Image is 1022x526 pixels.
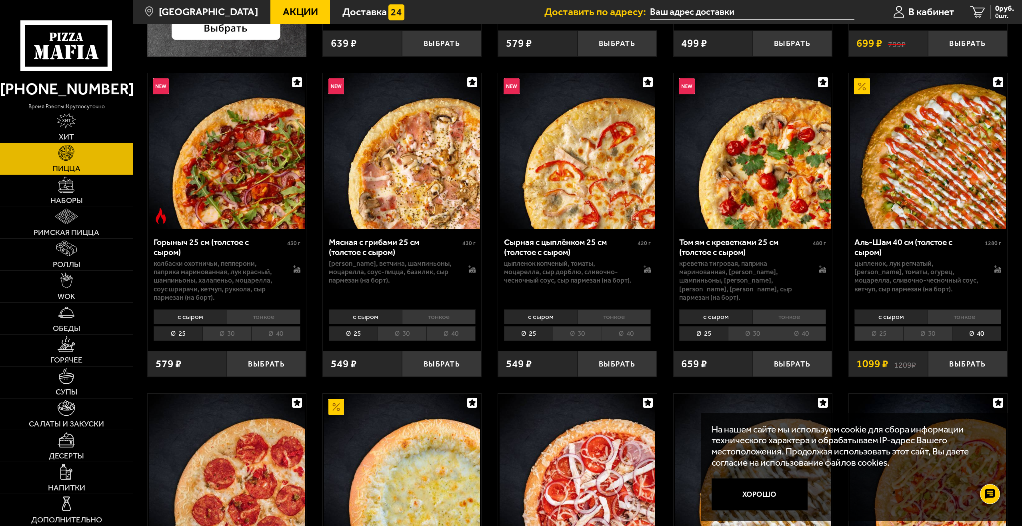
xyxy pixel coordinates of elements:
[638,240,651,247] span: 420 г
[894,359,916,369] s: 1209 ₽
[928,30,1007,56] button: Выбрать
[712,424,992,468] p: На нашем сайте мы используем cookie для сбора информации технического характера и обрабатываем IP...
[504,309,577,324] li: с сыром
[854,326,903,341] li: 25
[29,420,104,428] span: Салаты и закуски
[287,240,300,247] span: 430 г
[504,259,633,285] p: цыпленок копченый, томаты, моцарелла, сыр дорблю, сливочно-чесночный соус, сыр пармезан (на борт).
[31,516,102,524] span: Дополнительно
[328,399,344,415] img: Акционный
[813,240,826,247] span: 480 г
[53,261,80,269] span: Роллы
[426,326,476,341] li: 40
[324,73,480,229] img: Мясная с грибами 25 см (толстое с сыром)
[56,388,78,396] span: Супы
[49,452,84,460] span: Десерты
[227,351,306,377] button: Выбрать
[856,38,882,49] span: 699 ₽
[154,237,285,257] div: Горыныч 25 см (толстое с сыром)
[402,309,476,324] li: тонкое
[283,7,318,17] span: Акции
[331,38,357,49] span: 639 ₽
[856,359,888,369] span: 1099 ₽
[50,197,83,205] span: Наборы
[679,309,752,324] li: с сыром
[854,78,870,94] img: Акционный
[577,309,651,324] li: тонкое
[753,30,832,56] button: Выбрать
[323,73,481,229] a: НовинкаМясная с грибами 25 см (толстое с сыром)
[903,326,952,341] li: 30
[53,325,80,333] span: Обеды
[777,326,826,341] li: 40
[679,326,728,341] li: 25
[148,73,306,229] a: НовинкаОстрое блюдоГорыныч 25 см (толстое с сыром)
[154,309,227,324] li: с сыром
[153,208,169,224] img: Острое блюдо
[928,351,1007,377] button: Выбрать
[752,309,826,324] li: тонкое
[712,478,808,510] button: Хорошо
[154,326,202,341] li: 25
[402,351,481,377] button: Выбрать
[854,309,928,324] li: с сыром
[728,326,777,341] li: 30
[50,356,82,364] span: Горячее
[58,293,75,301] span: WOK
[602,326,651,341] li: 40
[59,133,74,141] span: Хит
[156,359,182,369] span: 579 ₽
[500,73,656,229] img: Сырная с цыплёнком 25 см (толстое с сыром)
[329,237,460,257] div: Мясная с грибами 25 см (толстое с сыром)
[402,30,481,56] button: Выбрать
[202,326,251,341] li: 30
[329,259,458,285] p: [PERSON_NAME], ветчина, шампиньоны, моцарелла, соус-пицца, базилик, сыр пармезан (на борт).
[329,309,402,324] li: с сыром
[149,73,305,229] img: Горыныч 25 см (толстое с сыром)
[504,237,636,257] div: Сырная с цыплёнком 25 см (толстое с сыром)
[462,240,476,247] span: 430 г
[48,484,85,492] span: Напитки
[995,5,1014,12] span: 0 руб.
[679,78,695,94] img: Новинка
[674,73,832,229] a: НовинкаТом ям с креветками 25 см (толстое с сыром)
[578,30,657,56] button: Выбрать
[251,326,300,341] li: 40
[850,73,1006,229] img: Аль-Шам 40 см (толстое с сыром)
[854,259,983,293] p: цыпленок, лук репчатый, [PERSON_NAME], томаты, огурец, моцарелла, сливочно-чесночный соус, кетчуп...
[331,359,357,369] span: 549 ₽
[650,5,854,20] input: Ваш адрес доставки
[675,73,831,229] img: Том ям с креветками 25 см (толстое с сыром)
[342,7,387,17] span: Доставка
[928,309,1001,324] li: тонкое
[753,351,832,377] button: Выбрать
[159,7,258,17] span: [GEOGRAPHIC_DATA]
[679,237,811,257] div: Том ям с креветками 25 см (толстое с сыром)
[227,309,300,324] li: тонкое
[849,73,1007,229] a: АкционныйАль-Шам 40 см (толстое с сыром)
[504,326,553,341] li: 25
[888,38,906,49] s: 799 ₽
[681,38,707,49] span: 499 ₽
[154,259,282,302] p: колбаски Охотничьи, пепперони, паприка маринованная, лук красный, шампиньоны, халапеньо, моцарелл...
[679,259,808,302] p: креветка тигровая, паприка маринованная, [PERSON_NAME], шампиньоны, [PERSON_NAME], [PERSON_NAME],...
[995,13,1014,19] span: 0 шт.
[388,4,404,20] img: 15daf4d41897b9f0e9f617042186c801.svg
[908,7,954,17] span: В кабинет
[681,359,707,369] span: 659 ₽
[378,326,426,341] li: 30
[854,237,983,257] div: Аль-Шам 40 см (толстое с сыром)
[504,78,520,94] img: Новинка
[498,73,656,229] a: НовинкаСырная с цыплёнком 25 см (толстое с сыром)
[506,38,532,49] span: 579 ₽
[553,326,602,341] li: 30
[952,326,1001,341] li: 40
[985,240,1001,247] span: 1280 г
[153,78,169,94] img: Новинка
[328,78,344,94] img: Новинка
[506,359,532,369] span: 549 ₽
[329,326,378,341] li: 25
[578,351,657,377] button: Выбрать
[544,7,650,17] span: Доставить по адресу:
[52,165,80,173] span: Пицца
